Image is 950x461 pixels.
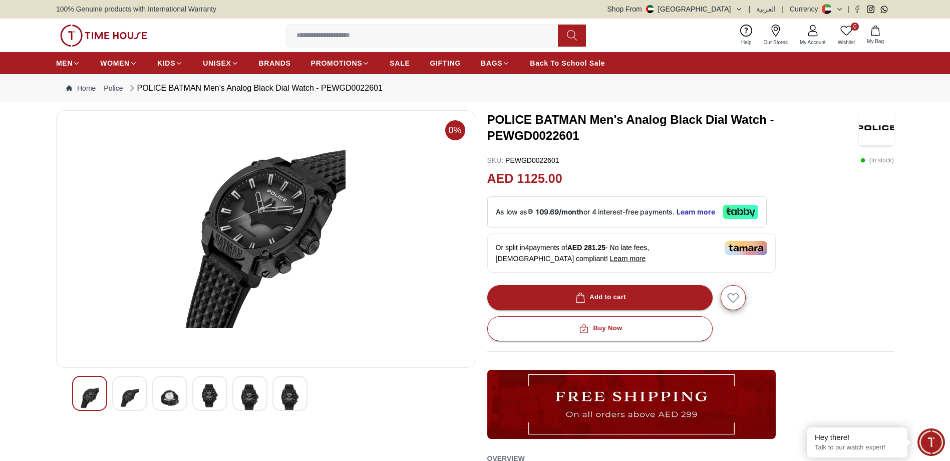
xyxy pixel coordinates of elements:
[121,384,139,411] img: POLICE BATMAN Men's Analog Black Dial Watch - PEWGD0022601
[577,323,622,334] div: Buy Now
[56,74,894,102] nav: Breadcrumb
[646,5,654,13] img: United Arab Emirates
[81,384,99,411] img: POLICE BATMAN Men's Analog Black Dial Watch - PEWGD0022601
[487,169,562,188] h2: AED 1125.00
[567,244,605,252] span: AED 281.25
[259,54,291,72] a: BRANDS
[430,58,461,68] span: GIFTING
[487,234,776,273] div: Or split in 4 payments of - No late fees, [DEMOGRAPHIC_DATA] compliant!
[861,24,890,47] button: My Bag
[311,58,363,68] span: PROMOTIONS
[259,58,291,68] span: BRANDS
[66,83,96,93] a: Home
[573,292,626,303] div: Add to cart
[56,4,216,14] span: 100% Genuine products with International Warranty
[756,4,776,14] button: العربية
[445,120,465,140] span: 0%
[203,54,238,72] a: UNISEX
[127,82,383,94] div: POLICE BATMAN Men's Analog Black Dial Watch - PEWGD0022601
[867,6,874,13] a: Instagram
[834,39,859,46] span: Wishlist
[725,241,767,255] img: Tamara
[487,112,859,144] h3: POLICE BATMAN Men's Analog Black Dial Watch - PEWGD0022601
[487,155,559,165] p: PEWGD0022601
[880,6,888,13] a: Whatsapp
[607,4,743,14] button: Shop From[GEOGRAPHIC_DATA]
[203,58,231,68] span: UNISEX
[735,23,758,48] a: Help
[60,25,147,47] img: ...
[65,119,467,359] img: POLICE BATMAN Men's Analog Black Dial Watch - PEWGD0022601
[104,83,123,93] a: Police
[201,384,219,407] img: POLICE BATMAN Men's Analog Black Dial Watch - PEWGD0022601
[311,54,370,72] a: PROMOTIONS
[157,54,183,72] a: KIDS
[749,4,751,14] span: |
[853,6,861,13] a: Facebook
[815,443,900,452] p: Talk to our watch expert!
[782,4,784,14] span: |
[100,58,130,68] span: WOMEN
[863,38,888,45] span: My Bag
[390,54,410,72] a: SALE
[481,58,502,68] span: BAGS
[430,54,461,72] a: GIFTING
[790,4,822,14] div: Currency
[487,285,713,310] button: Add to cart
[832,23,861,48] a: 0Wishlist
[281,384,299,411] img: POLICE BATMAN Men's Analog Black Dial Watch - PEWGD0022601
[530,54,605,72] a: Back To School Sale
[610,255,646,263] span: Learn more
[100,54,137,72] a: WOMEN
[758,23,794,48] a: Our Stores
[859,110,894,145] img: POLICE BATMAN Men's Analog Black Dial Watch - PEWGD0022601
[390,58,410,68] span: SALE
[481,54,510,72] a: BAGS
[487,316,713,341] button: Buy Now
[241,384,259,411] img: POLICE BATMAN Men's Analog Black Dial Watch - PEWGD0022601
[760,39,792,46] span: Our Stores
[851,23,859,31] span: 0
[530,58,605,68] span: Back To School Sale
[487,370,776,439] img: ...
[161,384,179,411] img: POLICE BATMAN Men's Analog Black Dial Watch - PEWGD0022601
[796,39,830,46] span: My Account
[487,156,504,164] span: SKU :
[847,4,849,14] span: |
[157,58,175,68] span: KIDS
[56,58,73,68] span: MEN
[56,54,80,72] a: MEN
[737,39,756,46] span: Help
[860,155,894,165] p: ( In stock )
[815,432,900,442] div: Hey there!
[917,428,945,456] div: Chat Widget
